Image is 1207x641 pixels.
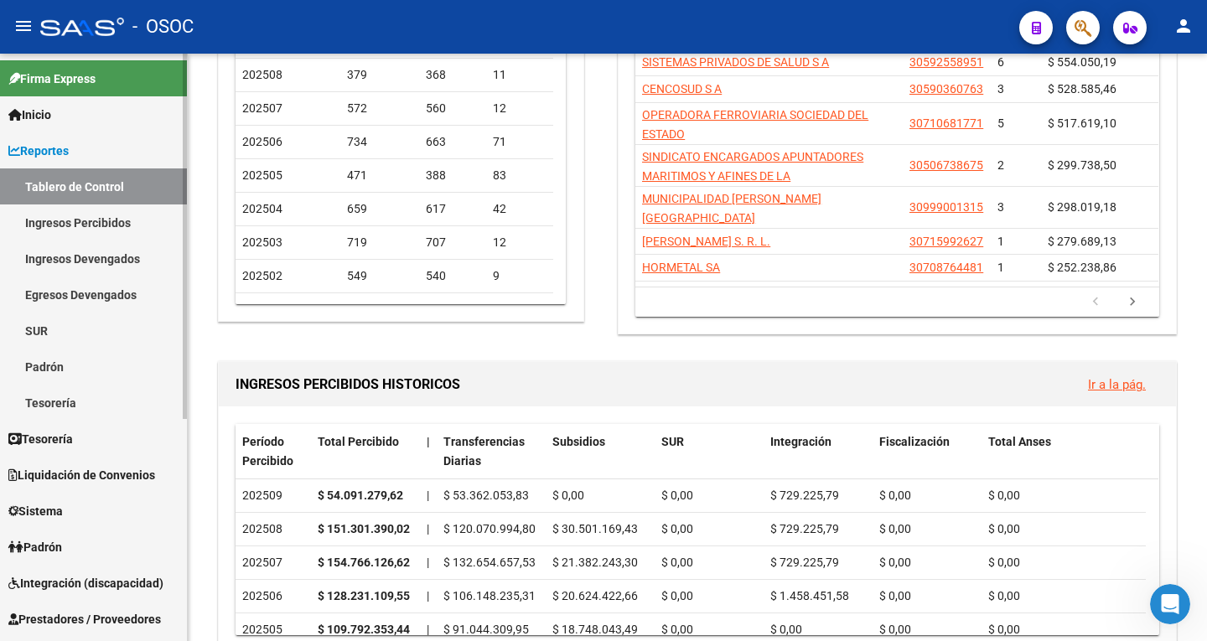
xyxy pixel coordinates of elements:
span: Inicio [8,106,51,124]
iframe: Intercom live chat [1150,584,1190,624]
span: Subsidios [552,435,605,448]
span: $ 1.458.451,58 [770,589,849,602]
span: $ 120.070.994,80 [443,522,536,535]
span: 30592558951 [909,55,983,69]
span: SINDICATO ENCARGADOS APUNTADORES MARITIMOS Y AFINES DE LA [GEOGRAPHIC_DATA] [642,150,863,202]
span: $ 298.019,18 [1048,200,1116,214]
span: $ 0,00 [879,623,911,636]
span: $ 0,00 [661,556,693,569]
span: 1 [997,261,1004,274]
span: $ 0,00 [988,522,1020,535]
span: $ 0,00 [879,589,911,602]
div: 560 [426,99,479,118]
div: 572 [347,99,413,118]
span: 3 [997,200,1004,214]
div: 719 [347,233,413,252]
mat-icon: menu [13,16,34,36]
div: 202509 [242,486,304,505]
div: 202508 [242,520,304,539]
strong: $ 128.231.109,55 [318,589,410,602]
a: go to next page [1116,293,1148,312]
div: 388 [426,166,479,185]
span: 202508 [242,68,282,81]
span: $ 279.689,13 [1048,235,1116,248]
span: | [427,623,429,636]
span: 1 [997,235,1004,248]
a: go to previous page [1080,293,1111,312]
span: $ 0,00 [661,589,693,602]
div: 707 [426,233,479,252]
span: $ 0,00 [552,489,584,502]
strong: $ 109.792.353,44 [318,623,410,636]
span: $ 21.382.243,30 [552,556,638,569]
span: Integración (discapacidad) [8,574,163,592]
div: 368 [426,65,479,85]
datatable-header-cell: Período Percibido [236,424,311,479]
span: | [427,435,430,448]
span: Tesorería [8,430,73,448]
span: Liquidación de Convenios [8,466,155,484]
div: 83 [493,166,547,185]
span: $ 528.585,46 [1048,82,1116,96]
span: 202501 [242,302,282,316]
strong: $ 54.091.279,62 [318,489,403,502]
span: 30506738675 [909,158,983,172]
span: $ 0,00 [988,556,1020,569]
button: Ir a la pág. [1075,369,1159,400]
span: CENCOSUD S A [642,82,722,96]
span: 2 [997,158,1004,172]
span: $ 0,00 [661,623,693,636]
span: $ 53.362.053,83 [443,489,529,502]
span: 202502 [242,269,282,282]
span: 5 [997,116,1004,130]
strong: $ 151.301.390,02 [318,522,410,535]
span: $ 18.748.043,49 [552,623,638,636]
span: Padrón [8,538,62,556]
span: 30710681771 [909,116,983,130]
span: $ 517.619,10 [1048,116,1116,130]
span: 30999001315 [909,200,983,214]
span: 30715992627 [909,235,983,248]
div: 540 [426,266,479,286]
span: Sistema [8,502,63,520]
div: 71 [493,132,547,152]
span: Total Percibido [318,435,399,448]
div: 42 [493,199,547,219]
div: 12 [493,233,547,252]
datatable-header-cell: SUR [655,424,764,479]
span: 6 [997,55,1004,69]
div: 471 [347,166,413,185]
span: Fiscalización [879,435,950,448]
span: $ 729.225,79 [770,556,839,569]
span: Prestadores / Proveedores [8,610,161,628]
span: $ 299.738,50 [1048,158,1116,172]
datatable-header-cell: | [420,424,437,479]
span: $ 30.501.169,43 [552,522,638,535]
span: 30708764481 [909,261,983,274]
span: 202503 [242,235,282,249]
div: 659 [347,199,413,219]
span: $ 0,00 [988,589,1020,602]
span: 202507 [242,101,282,115]
span: Período Percibido [242,435,293,468]
span: - OSOC [132,8,194,45]
span: | [427,589,429,602]
datatable-header-cell: Subsidios [546,424,655,479]
span: | [427,489,429,502]
mat-icon: person [1173,16,1194,36]
span: $ 91.044.309,95 [443,623,529,636]
span: $ 554.050,19 [1048,55,1116,69]
span: | [427,556,429,569]
div: 202506 [242,587,304,606]
span: $ 729.225,79 [770,489,839,502]
span: 3 [997,82,1004,96]
datatable-header-cell: Fiscalización [873,424,982,479]
div: 202507 [242,553,304,572]
strong: $ 154.766.126,62 [318,556,410,569]
div: 549 [347,266,413,286]
span: $ 252.238,86 [1048,261,1116,274]
span: SUR [661,435,684,448]
datatable-header-cell: Total Percibido [311,424,420,479]
div: 663 [426,132,479,152]
datatable-header-cell: Integración [764,424,873,479]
